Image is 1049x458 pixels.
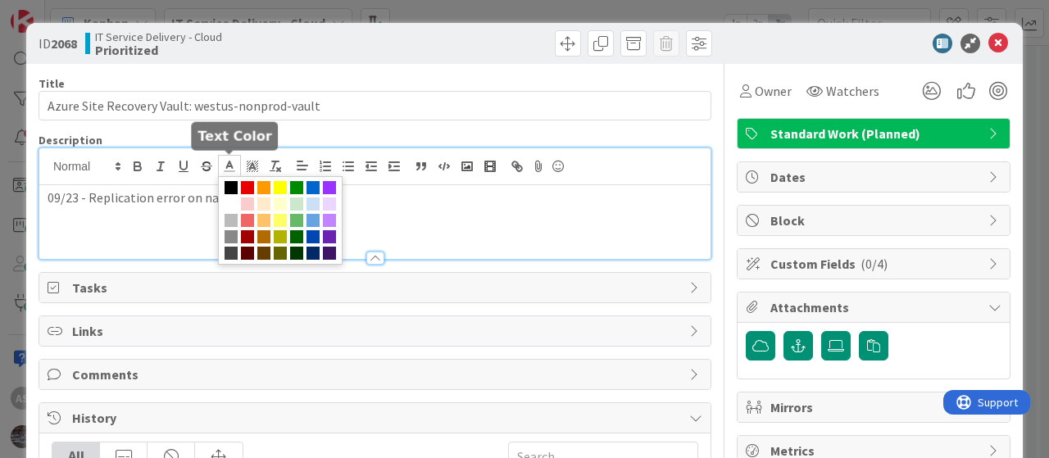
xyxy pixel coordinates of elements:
input: type card name here... [39,91,711,120]
span: Tasks [72,278,681,297]
span: Support [34,2,75,22]
span: Comments [72,365,681,384]
span: Owner [755,81,792,101]
b: Prioritized [95,43,222,57]
span: Attachments [770,297,980,317]
span: IT Service Delivery - Cloud [95,30,222,43]
h5: Text Color [198,128,271,143]
span: Description [39,133,102,147]
span: Dates [770,167,980,187]
label: Title [39,76,65,91]
b: 2068 [51,35,77,52]
span: Mirrors [770,397,980,417]
span: ( 0/4 ) [861,256,888,272]
span: Block [770,211,980,230]
span: ID [39,34,77,53]
span: Watchers [826,81,879,101]
span: Links [72,321,681,341]
span: Custom Fields [770,254,980,274]
p: 09/23 - Replication error on na3srvasr03d [48,188,702,207]
span: History [72,408,681,428]
span: Standard Work (Planned) [770,124,980,143]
